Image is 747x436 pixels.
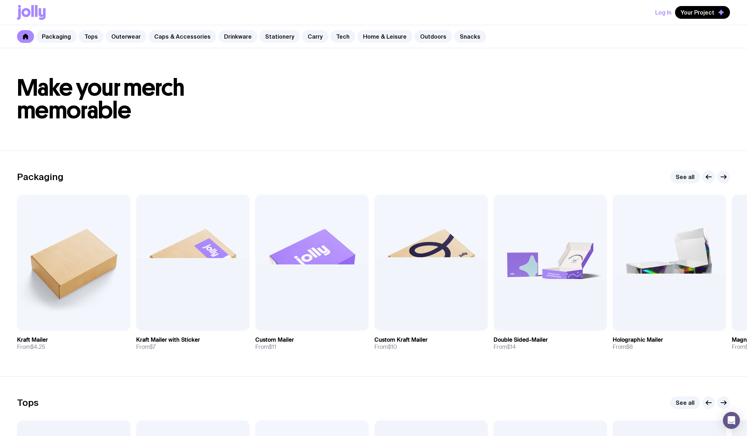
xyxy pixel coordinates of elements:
[218,30,257,43] a: Drinkware
[330,30,355,43] a: Tech
[17,336,48,343] h3: Kraft Mailer
[626,343,633,351] span: $8
[675,6,730,19] button: Your Project
[723,412,740,429] div: Open Intercom Messenger
[494,343,516,351] span: From
[36,30,77,43] a: Packaging
[255,343,276,351] span: From
[454,30,486,43] a: Snacks
[374,343,397,351] span: From
[388,343,397,351] span: $10
[494,331,607,356] a: Double Sided-MailerFrom$14
[150,343,156,351] span: $7
[655,6,671,19] button: Log In
[17,172,63,182] h2: Packaging
[613,331,726,356] a: Holographic MailerFrom$8
[30,343,45,351] span: $4.25
[136,331,250,356] a: Kraft Mailer with StickerFrom$7
[613,343,633,351] span: From
[670,171,700,183] a: See all
[357,30,412,43] a: Home & Leisure
[681,9,714,16] span: Your Project
[255,336,294,343] h3: Custom Mailer
[79,30,104,43] a: Tops
[613,336,663,343] h3: Holographic Mailer
[374,336,428,343] h3: Custom Kraft Mailer
[255,331,369,356] a: Custom MailerFrom$11
[136,336,200,343] h3: Kraft Mailer with Sticker
[17,74,185,124] span: Make your merch memorable
[670,396,700,409] a: See all
[269,343,276,351] span: $11
[136,343,156,351] span: From
[507,343,516,351] span: $14
[149,30,216,43] a: Caps & Accessories
[302,30,328,43] a: Carry
[17,343,45,351] span: From
[106,30,146,43] a: Outerwear
[414,30,452,43] a: Outdoors
[374,331,488,356] a: Custom Kraft MailerFrom$10
[17,397,39,408] h2: Tops
[260,30,300,43] a: Stationery
[17,331,130,356] a: Kraft MailerFrom$4.25
[494,336,548,343] h3: Double Sided-Mailer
